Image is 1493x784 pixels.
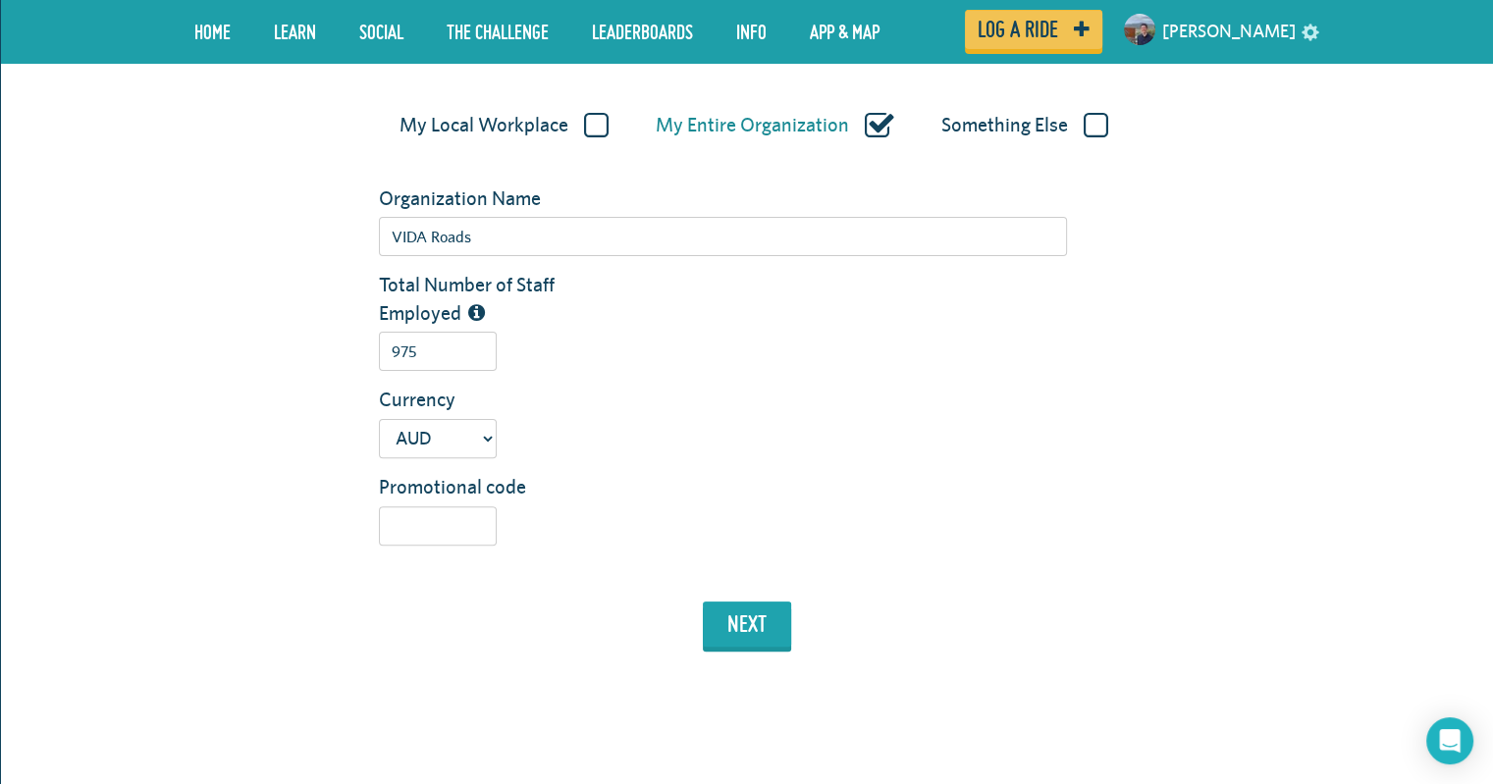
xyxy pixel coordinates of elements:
div: Open Intercom Messenger [1426,717,1473,764]
i: The total number of people employed by this organization/workplace, including part time staff. [468,303,485,323]
label: My Local Workplace [400,113,609,138]
label: Currency [364,386,604,414]
a: Info [721,7,781,56]
button: next [703,601,791,647]
a: Home [180,7,245,56]
label: Total Number of Staff Employed [364,271,604,327]
label: Promotional code [364,473,604,501]
span: Log a ride [978,21,1058,38]
a: settings drop down toggle [1302,22,1319,40]
label: Something Else [941,113,1108,138]
img: Small navigation user avatar [1124,14,1155,45]
a: The Challenge [432,7,563,56]
a: App & Map [795,7,894,56]
a: [PERSON_NAME] [1162,8,1296,55]
a: Social [345,7,418,56]
label: Organization Name [364,184,604,213]
a: Log a ride [965,10,1102,49]
a: Leaderboards [577,7,708,56]
label: My Entire Organization [656,113,894,138]
a: LEARN [259,7,331,56]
